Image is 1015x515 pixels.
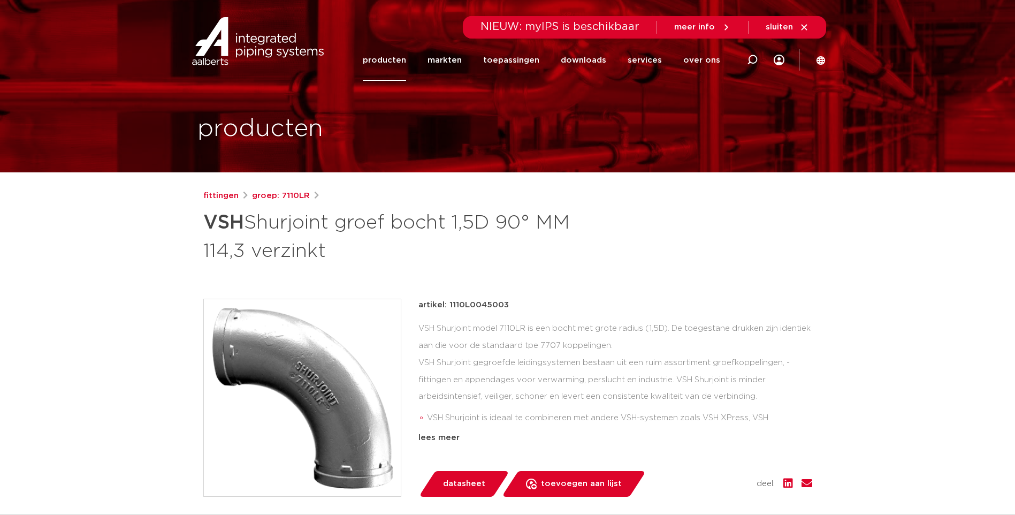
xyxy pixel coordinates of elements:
[674,23,715,31] span: meer info
[363,40,720,81] nav: Menu
[766,22,809,32] a: sluiten
[418,431,812,444] div: lees meer
[561,40,606,81] a: downloads
[427,410,812,444] li: VSH Shurjoint is ideaal te combineren met andere VSH-systemen zoals VSH XPress, VSH SudoPress en ...
[418,299,509,312] p: artikel: 1110L0045003
[443,475,485,493] span: datasheet
[757,478,775,490] span: deel:
[541,475,622,493] span: toevoegen aan lijst
[428,40,462,81] a: markten
[483,40,539,81] a: toepassingen
[197,112,323,146] h1: producten
[203,213,244,232] strong: VSH
[674,22,731,32] a: meer info
[252,190,310,202] a: groep: 7110LR
[363,40,406,81] a: producten
[203,190,239,202] a: fittingen
[203,207,605,264] h1: Shurjoint groef bocht 1,5D 90° MM 114,3 verzinkt
[480,21,639,32] span: NIEUW: myIPS is beschikbaar
[766,23,793,31] span: sluiten
[683,40,720,81] a: over ons
[628,40,662,81] a: services
[418,471,509,497] a: datasheet
[204,299,401,496] img: Product Image for VSH Shurjoint groef bocht 1,5D 90° MM 114,3 verzinkt
[418,320,812,427] div: VSH Shurjoint model 7110LR is een bocht met grote radius (1,5D). De toegestane drukken zijn ident...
